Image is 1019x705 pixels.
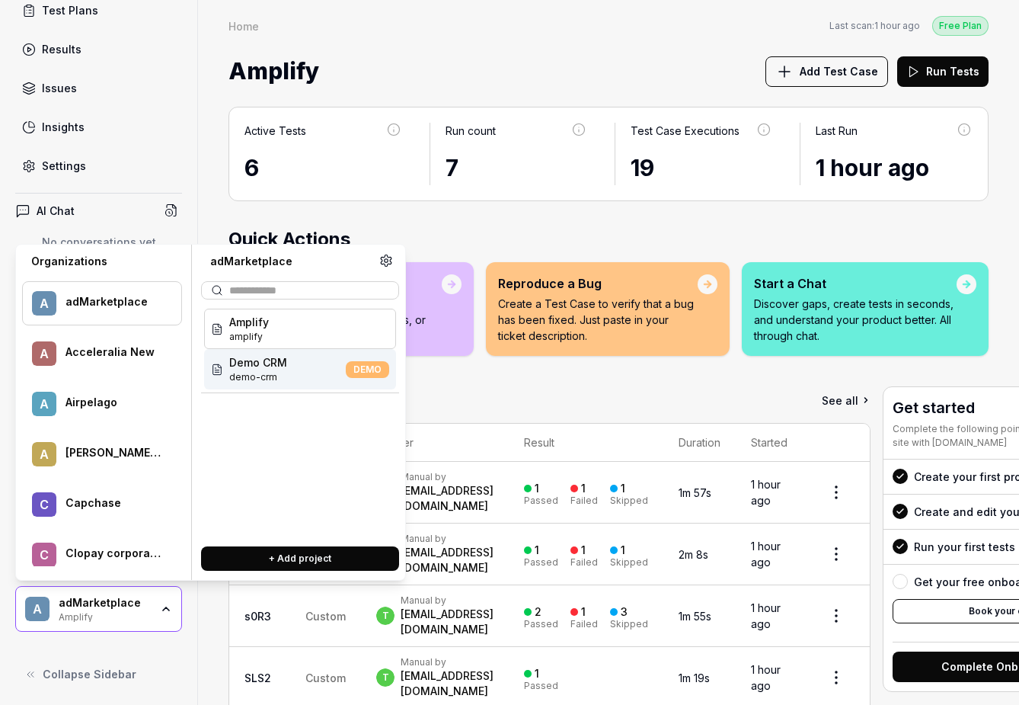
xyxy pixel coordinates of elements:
th: Result [509,424,663,462]
div: 1 [581,482,586,495]
div: adMarketplace [201,254,379,269]
time: 1 hour ago [751,478,781,507]
time: 1 hour ago [816,154,929,181]
time: 2m 8s [679,548,708,561]
div: Passed [524,681,558,691]
a: SLS2 [244,671,271,684]
div: Insights [42,119,85,135]
button: Last scan:1 hour ago [829,19,920,33]
time: 1 hour ago [751,540,781,569]
div: Skipped [610,558,648,567]
p: Discover gaps, create tests in seconds, and understand your product better. All through chat. [754,296,957,344]
span: Collapse Sidebar [43,666,136,682]
div: 6 [244,151,402,185]
div: Acceleralia New [65,345,161,359]
div: 7 [446,151,587,185]
div: [EMAIL_ADDRESS][DOMAIN_NAME] [401,607,494,637]
button: CClopay corporation [22,533,182,577]
div: adMarketplace [59,596,150,610]
h4: AI Chat [37,203,75,219]
button: aadMarketplace [22,281,182,325]
div: Results [42,41,81,57]
a: Insights [15,112,182,142]
a: See all [822,386,870,414]
span: A [32,341,56,366]
div: Andrew's Account [65,446,161,460]
button: A[PERSON_NAME]'s Account [22,432,182,476]
button: AAirpelago [22,382,182,426]
span: Add Test Case [800,63,878,79]
div: Manual by [401,656,494,668]
div: Free Plan [932,16,989,36]
div: 19 [631,151,772,185]
div: Passed [524,496,558,505]
button: CCapchase [22,482,182,527]
div: Capchase [65,496,161,510]
button: + Add project [201,546,399,571]
div: Clopay corporation [65,546,161,560]
time: 1 hour ago [874,20,920,31]
time: 1 hour ago [751,663,781,692]
div: Passed [524,558,558,567]
div: 1 [581,543,586,557]
div: Airpelago [65,396,161,409]
div: Run count [446,123,496,139]
a: Settings [15,151,182,181]
span: t [376,607,395,625]
div: [EMAIL_ADDRESS][DOMAIN_NAME] [401,545,494,575]
div: Manual by [401,594,494,607]
span: DEMO [346,361,389,378]
a: Issues [15,73,182,103]
div: 2 [535,605,541,619]
span: C [32,543,56,567]
span: Demo CRM [229,354,287,370]
span: t [376,668,395,687]
th: Duration [663,424,736,462]
span: C [32,492,56,517]
div: Reproduce a Bug [498,274,698,293]
div: 1 [621,482,625,495]
div: Test Case Executions [631,123,739,139]
span: A [32,392,56,416]
span: Custom [305,671,346,684]
button: aadMarketplaceAmplify [15,586,182,632]
div: Failed [570,620,598,629]
div: Home [228,18,259,34]
a: Results [15,34,182,64]
span: a [25,597,50,621]
div: Failed [570,496,598,505]
div: Run your first tests [914,539,1015,555]
span: Amplify [229,314,269,330]
button: Collapse Sidebar [15,659,182,690]
span: Project ID: ZJiV [229,370,287,384]
div: Passed [524,620,558,629]
span: a [32,291,56,316]
div: Active Tests [244,123,306,139]
div: 1 [535,482,539,495]
div: Organizations [22,254,182,269]
span: A [32,442,56,466]
p: Create a Test Case to verify that a bug has been fixed. Just paste in your ticket description. [498,296,698,344]
button: Add Test Case [765,56,888,87]
a: Organization settings [379,254,393,272]
div: Last Run [816,123,858,139]
p: No conversations yet [15,234,182,250]
div: Start a Chat [754,274,957,293]
div: Amplify [59,610,150,622]
div: Settings [42,158,86,174]
div: Test Plans [42,2,98,18]
div: 1 [621,543,625,557]
div: Suggestions [201,306,399,534]
div: Manual by [401,471,494,483]
div: 1 [535,543,539,557]
div: 1 [535,667,539,681]
div: Failed [570,558,598,567]
span: Custom [305,610,346,623]
div: 1 [581,605,586,619]
div: Skipped [610,496,648,505]
span: Last scan: [829,19,920,33]
button: Free Plan [932,15,989,36]
button: Run Tests [897,56,989,87]
div: Manual by [401,533,494,545]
